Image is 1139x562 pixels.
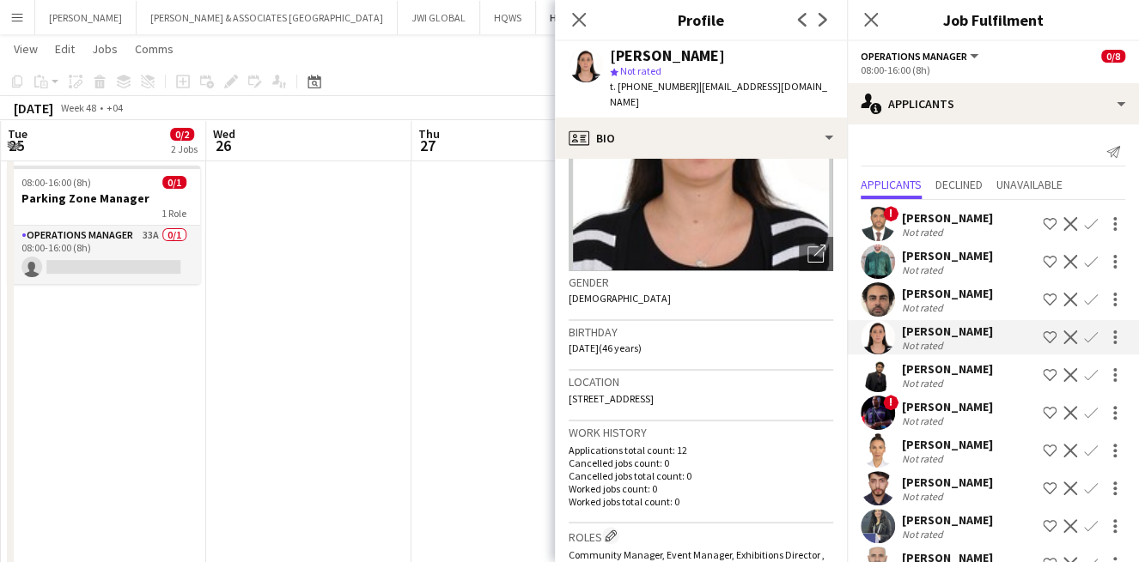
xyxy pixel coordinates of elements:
span: 1 Role [161,207,186,220]
div: Open photos pop-in [799,237,833,271]
div: [PERSON_NAME] [610,48,725,63]
div: Not rated [902,490,947,503]
div: [PERSON_NAME] [902,437,993,452]
span: Jobs [92,41,118,57]
app-job-card: 08:00-16:00 (8h)0/1Parking Zone Manager1 RoleOperations Manager33A0/108:00-16:00 (8h) [8,166,200,284]
div: Not rated [902,301,947,314]
span: Wed [213,126,235,142]
button: Operations Manager [861,50,981,63]
span: [STREET_ADDRESS] [569,392,654,405]
span: Declined [935,178,983,190]
span: 0/8 [1101,50,1125,63]
p: Worked jobs count: 0 [569,482,833,495]
h3: Work history [569,425,833,440]
span: [DATE] (46 years) [569,341,642,354]
p: Worked jobs total count: 0 [569,495,833,508]
span: Tue [8,126,27,142]
p: Cancelled jobs count: 0 [569,456,833,469]
div: Not rated [902,377,947,390]
span: 26 [210,136,235,155]
a: Jobs [85,38,125,60]
button: [PERSON_NAME] [35,1,137,34]
span: Not rated [620,64,661,77]
span: Applicants [861,178,922,190]
span: [DEMOGRAPHIC_DATA] [569,292,671,305]
div: Not rated [902,528,947,541]
span: t. [PHONE_NUMBER] [610,80,699,93]
button: [PERSON_NAME] & ASSOCIATES [GEOGRAPHIC_DATA] [137,1,398,34]
p: Cancelled jobs total count: 0 [569,469,833,482]
div: Not rated [902,414,947,427]
span: | [EMAIL_ADDRESS][DOMAIN_NAME] [610,80,827,108]
div: Applicants [847,83,1139,124]
span: 0/1 [162,176,186,189]
app-card-role: Operations Manager33A0/108:00-16:00 (8h) [8,226,200,284]
span: Unavailable [996,178,1063,190]
div: Not rated [902,263,947,276]
button: Hopscotch [536,1,616,34]
div: [PERSON_NAME] [902,210,993,226]
h3: Parking Zone Manager [8,190,200,206]
a: Edit [48,38,82,60]
div: 08:00-16:00 (8h) [861,63,1125,76]
div: [PERSON_NAME] [902,399,993,414]
h3: Birthday [569,324,833,340]
span: 08:00-16:00 (8h) [21,176,91,189]
p: Applications total count: 12 [569,444,833,456]
div: +04 [107,101,123,114]
button: JWI GLOBAL [398,1,480,34]
span: Thu [418,126,440,142]
div: [PERSON_NAME] [902,323,993,339]
span: 27 [416,136,440,155]
span: Week 48 [57,101,100,114]
span: Operations Manager [861,50,967,63]
h3: Profile [555,9,847,31]
div: [PERSON_NAME] [902,361,993,377]
h3: Gender [569,275,833,290]
span: ! [883,395,898,410]
h3: Location [569,374,833,390]
div: Not rated [902,339,947,352]
div: Bio [555,118,847,159]
div: 2 Jobs [171,142,198,155]
button: HQWS [480,1,536,34]
h3: Job Fulfilment [847,9,1139,31]
a: View [7,38,45,60]
span: Comms [135,41,174,57]
a: Comms [128,38,180,60]
span: Edit [55,41,75,57]
div: [DATE] [14,100,53,117]
div: Not rated [902,452,947,465]
div: [PERSON_NAME] [902,512,993,528]
div: [PERSON_NAME] [902,474,993,490]
div: [PERSON_NAME] [902,248,993,263]
span: 25 [5,136,27,155]
h3: Roles [569,527,833,545]
span: ! [883,206,898,221]
div: Not rated [902,226,947,239]
span: 0/2 [170,128,194,141]
div: [PERSON_NAME] [902,286,993,301]
span: View [14,41,38,57]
